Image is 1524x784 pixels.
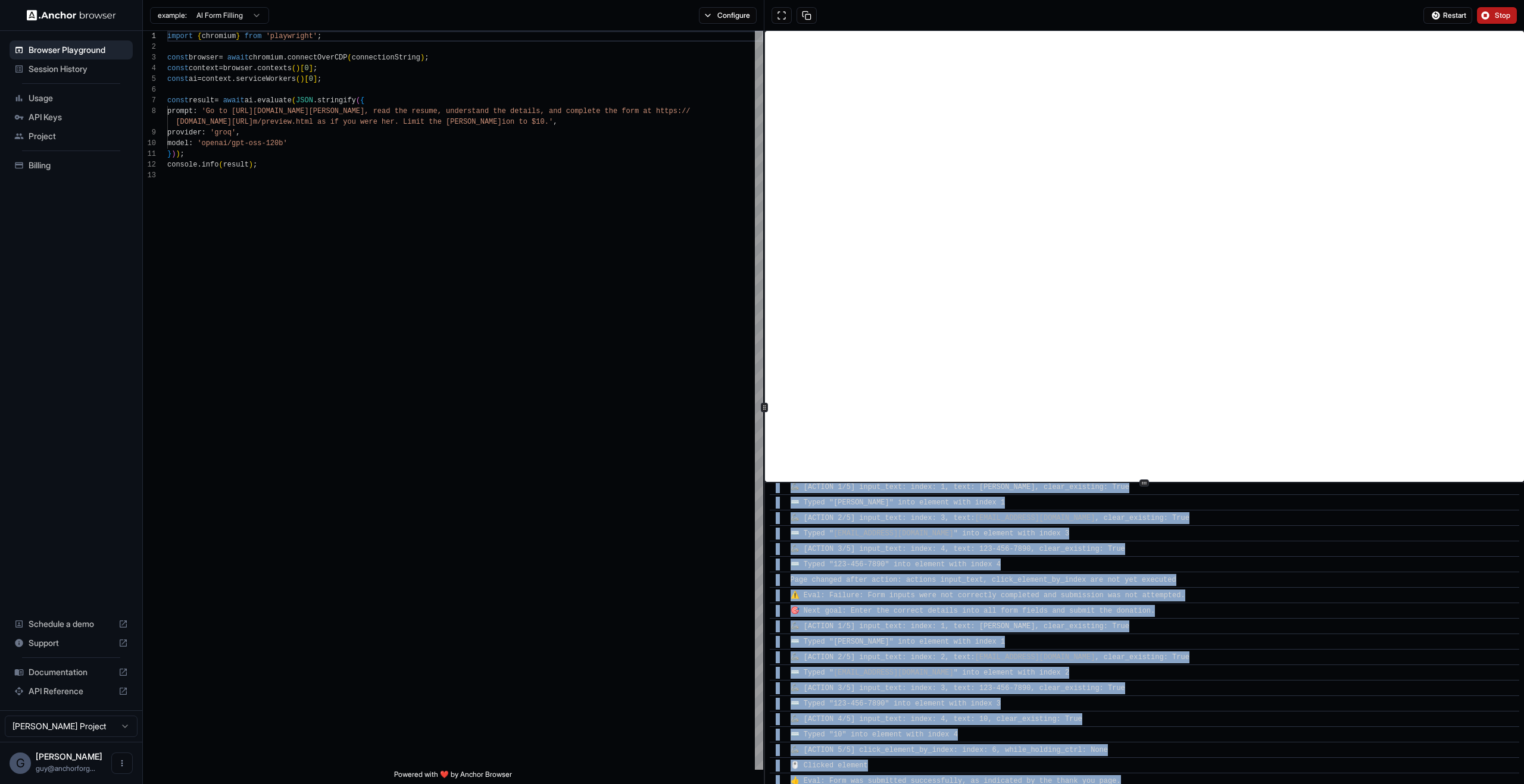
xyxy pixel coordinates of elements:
span: const [167,75,189,83]
span: } [236,32,240,40]
span: 'Go to [URL][DOMAIN_NAME][PERSON_NAME], re [202,107,382,115]
span: JSON [296,96,313,105]
span: ad the resume, understand the details, and complet [382,107,596,115]
span: ⌨️ Typed "123-456-7890" into element with index 3 [791,700,1001,708]
span: Documentation [29,666,114,678]
span: ( [348,54,352,62]
span: await [223,96,245,105]
img: Anchor Logo [27,10,116,21]
div: Schedule a demo [10,614,133,634]
div: API Keys [10,108,133,127]
span: ) [176,150,180,158]
span: Restart [1443,11,1466,20]
span: chromium [249,54,283,62]
span: 🦾 [ACTION 3/5] input_text: index: 4, text: 123-456-7890, clear_existing: True [791,545,1125,553]
span: { [360,96,364,105]
span: stringify [317,96,356,105]
span: Session History [29,63,128,75]
span: m/preview.html as if you were her. Limit the [PERSON_NAME] [253,118,502,126]
span: ⌨️ Typed "[PERSON_NAME]" into element with index 1 [791,638,1005,646]
span: API Reference [29,685,114,697]
span: : [202,128,206,137]
a: [EMAIL_ADDRESS][DOMAIN_NAME] [975,514,1095,522]
span: guy@anchorforge.io [36,764,95,773]
span: 🦾 [ACTION 2/5] input_text: index: 2, text: , clear_existing: True [791,653,1189,661]
span: ​ [776,651,782,663]
button: Copy session ID [797,7,817,24]
span: ai [245,96,253,105]
div: 8 [143,106,156,117]
div: 6 [143,84,156,95]
a: [EMAIL_ADDRESS][DOMAIN_NAME] [833,529,954,538]
span: 0 [304,64,308,73]
div: 7 [143,95,156,106]
span: ) [171,150,176,158]
span: ⌨️ Typed " " into element with index 2 [791,669,1070,677]
span: const [167,64,189,73]
span: . [232,75,236,83]
button: Open menu [111,752,133,774]
span: ​ [776,481,782,493]
span: ( [292,64,296,73]
button: Stop [1477,7,1517,24]
span: = [197,75,201,83]
div: G [10,752,31,774]
span: ​ [776,744,782,756]
span: . [197,161,201,169]
div: Session History [10,59,133,79]
span: ⌨️ Typed "123-456-7890" into element with index 4 [791,560,1001,569]
span: ⌨️ Typed " " into element with index 3 [791,529,1070,538]
span: example: [158,11,187,20]
span: provider [167,128,202,137]
span: ( [292,96,296,105]
span: } [167,150,171,158]
span: ⌨️ Typed "10" into element with index 4 [791,730,958,739]
span: Project [29,130,128,142]
span: ​ [776,543,782,555]
div: 5 [143,74,156,84]
span: Page changed after action: actions input_text, click_element_by_index are not yet executed [791,576,1176,584]
span: console [167,161,197,169]
span: serviceWorkers [236,75,296,83]
span: const [167,54,189,62]
span: const [167,96,189,105]
span: : [193,107,197,115]
div: Billing [10,156,133,175]
span: Guy Ben Simhon [36,751,102,761]
button: Restart [1423,7,1472,24]
span: 🎯 Next goal: Enter the correct details into all form fields and submit the donation. [791,607,1156,615]
span: , [553,118,557,126]
button: Configure [699,7,757,24]
span: . [313,96,317,105]
div: Browser Playground [10,40,133,59]
div: Project [10,127,133,146]
span: ​ [776,636,782,648]
span: ​ [776,620,782,632]
span: 🖱️ Clicked element [791,761,868,770]
span: . [253,96,257,105]
span: Powered with ❤️ by Anchor Browser [394,770,512,784]
div: 12 [143,159,156,170]
div: 4 [143,63,156,74]
span: ​ [776,667,782,679]
span: . [253,64,257,73]
span: ​ [776,528,782,540]
span: 'playwright' [266,32,317,40]
span: 'groq' [210,128,236,137]
span: info [202,161,219,169]
div: 2 [143,42,156,52]
a: [EMAIL_ADDRESS][DOMAIN_NAME] [833,669,954,677]
span: . [283,54,287,62]
span: connectOverCDP [288,54,348,62]
span: ​ [776,559,782,570]
div: 3 [143,52,156,63]
span: ​ [776,497,782,509]
span: ​ [776,729,782,741]
span: model [167,139,189,148]
span: 🦾 [ACTION 1/5] input_text: index: 1, text: [PERSON_NAME], clear_existing: True [791,483,1130,491]
span: connectionString [352,54,420,62]
button: Open in full screen [772,7,792,24]
span: ) [296,64,300,73]
span: ⌨️ Typed "[PERSON_NAME]" into element with index 1 [791,498,1005,507]
span: ​ [776,698,782,710]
